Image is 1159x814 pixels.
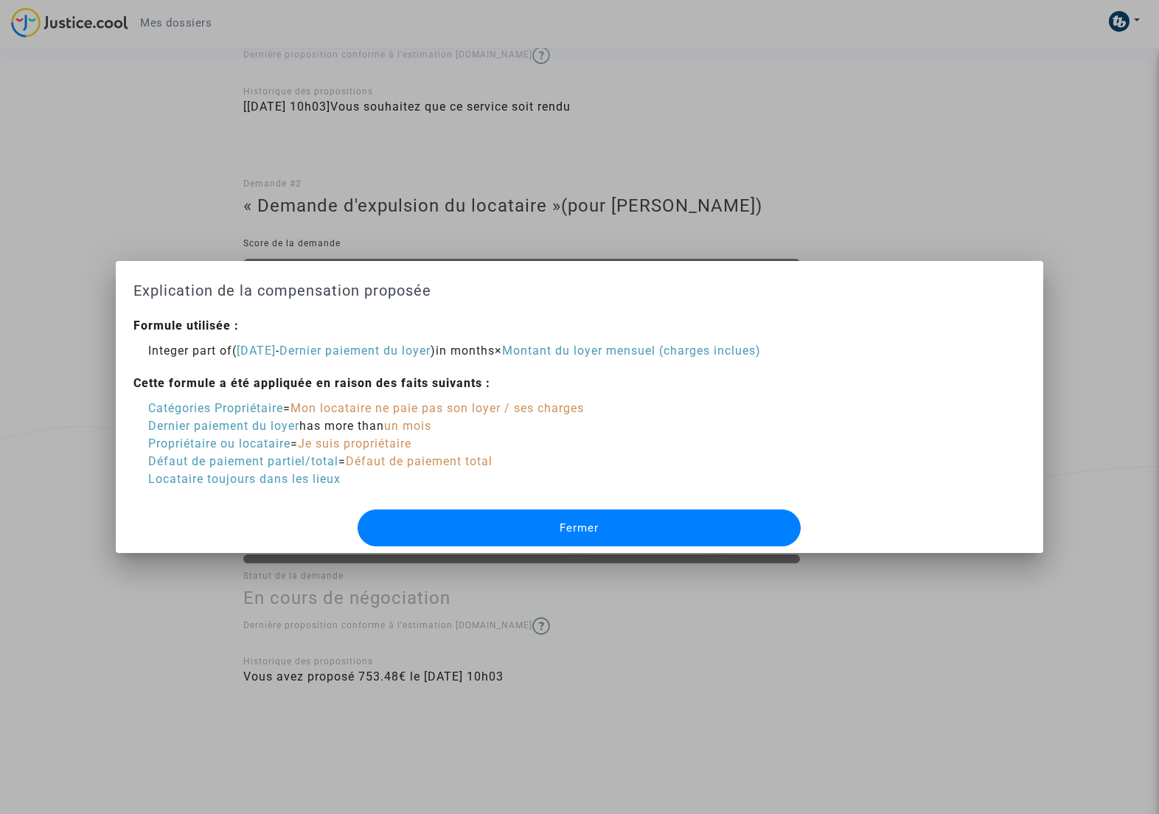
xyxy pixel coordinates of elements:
[384,419,431,433] span: un mois
[346,454,493,468] span: Défaut de paiement total
[148,454,338,468] span: Défaut de paiement partiel/total
[133,375,761,392] div: Cette formule a été appliquée en raison des faits suivants :
[436,344,495,358] span: in months
[495,344,502,358] span: ×
[299,419,384,433] span: has more than
[148,344,232,358] span: Integer part of
[283,401,290,415] span: =
[290,401,584,415] span: Mon locataire ne paie pas son loyer / ses charges
[232,344,237,358] span: (
[338,454,346,468] span: =
[148,419,299,433] span: Dernier paiement du loyer
[133,317,761,335] div: Formule utilisée :
[560,521,599,535] span: Fermer
[431,344,436,358] span: )
[237,344,276,358] span: [DATE]
[358,509,801,546] button: Fermer
[133,279,1026,302] h1: Explication de la compensation proposée
[148,401,283,415] span: Catégories Propriétaire
[502,344,761,358] span: Montant du loyer mensuel (charges inclues)
[290,436,298,451] span: =
[276,344,279,358] span: -
[279,344,431,358] span: Dernier paiement du loyer
[148,436,290,451] span: Propriétaire ou locataire
[298,436,411,451] span: Je suis propriétaire
[148,472,341,486] span: Locataire toujours dans les lieux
